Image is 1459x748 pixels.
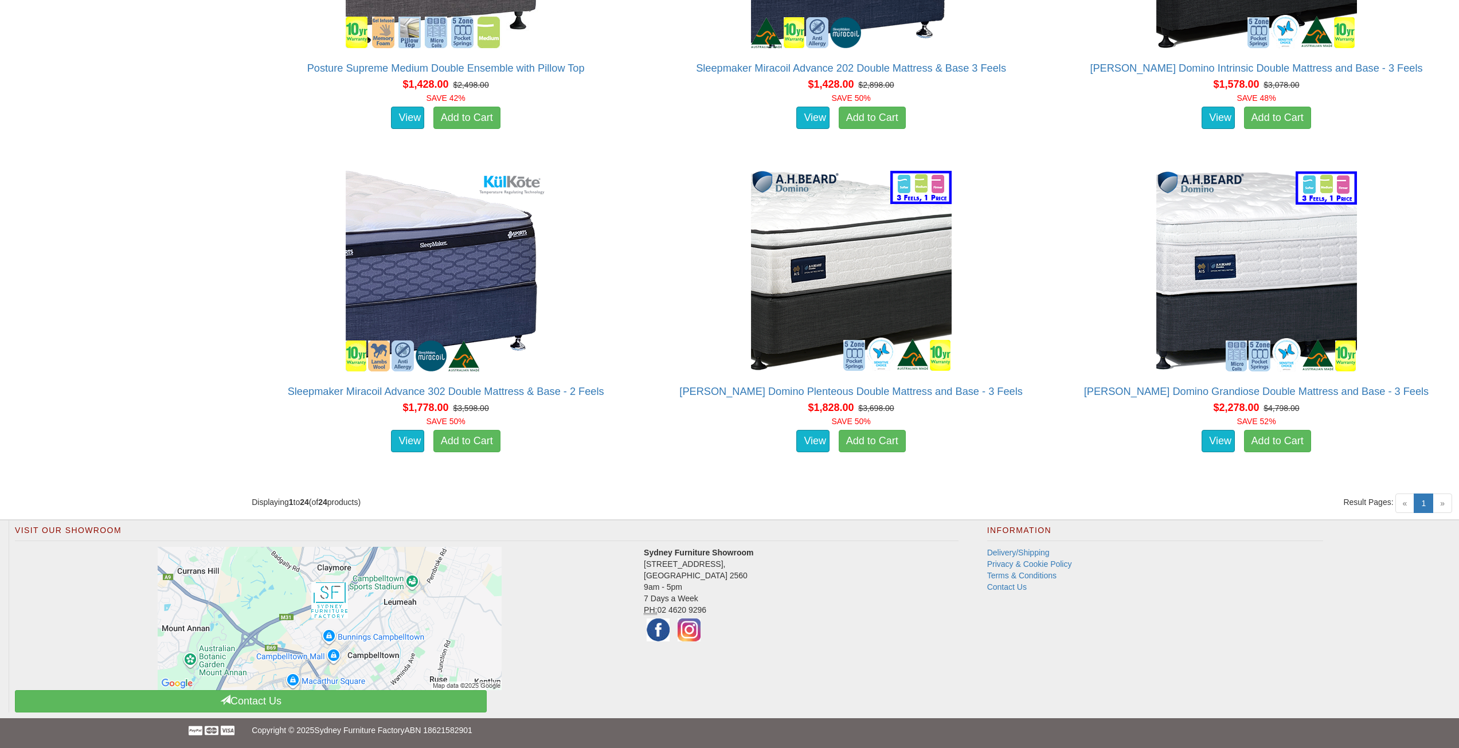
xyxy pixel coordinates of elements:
[808,402,854,413] span: $1,828.00
[427,93,466,103] font: SAVE 42%
[15,690,487,712] a: Contact Us
[318,498,327,507] strong: 24
[1237,417,1276,426] font: SAVE 52%
[1395,494,1415,513] span: «
[1090,62,1422,74] a: [PERSON_NAME] Domino Intrinsic Double Mattress and Base - 3 Feels
[831,93,870,103] font: SAVE 50%
[1084,386,1429,397] a: [PERSON_NAME] Domino Grandiose Double Mattress and Base - 3 Feels
[1264,80,1299,89] del: $3,078.00
[433,107,500,130] a: Add to Cart
[289,498,294,507] strong: 1
[427,417,466,426] font: SAVE 50%
[453,80,488,89] del: $2,498.00
[1213,402,1259,413] span: $2,278.00
[839,430,906,453] a: Add to Cart
[987,571,1057,580] a: Terms & Conditions
[644,605,657,615] abbr: Phone
[433,430,500,453] a: Add to Cart
[300,498,309,507] strong: 24
[1153,168,1360,374] img: A.H Beard Domino Grandiose Double Mattress and Base - 3 Feels
[252,718,1207,742] p: Copyright © 2025 ABN 18621582901
[1343,496,1393,508] span: Result Pages:
[453,404,488,413] del: $3,598.00
[158,547,502,690] img: Click to activate map
[1244,107,1311,130] a: Add to Cart
[796,107,830,130] a: View
[987,582,1027,592] a: Contact Us
[808,79,854,90] span: $1,428.00
[1202,107,1235,130] a: View
[307,62,585,74] a: Posture Supreme Medium Double Ensemble with Pillow Top
[24,547,635,690] a: Click to activate map
[1264,404,1299,413] del: $4,798.00
[644,616,672,644] img: Facebook
[696,62,1006,74] a: Sleepmaker Miracoil Advance 202 Double Mattress & Base 3 Feels
[403,402,449,413] span: $1,778.00
[987,526,1323,541] h2: Information
[831,417,870,426] font: SAVE 50%
[796,430,830,453] a: View
[839,107,906,130] a: Add to Cart
[644,548,753,557] strong: Sydney Furniture Showroom
[391,430,424,453] a: View
[1213,79,1259,90] span: $1,578.00
[15,526,959,541] h2: Visit Our Showroom
[987,548,1050,557] a: Delivery/Shipping
[343,168,549,374] img: Sleepmaker Miracoil Advance 302 Double Mattress & Base - 2 Feels
[314,726,404,735] a: Sydney Furniture Factory
[858,404,894,413] del: $3,698.00
[858,80,894,89] del: $2,898.00
[1244,430,1311,453] a: Add to Cart
[748,168,955,374] img: A.H Beard Domino Plenteous Double Mattress and Base - 3 Feels
[987,559,1072,569] a: Privacy & Cookie Policy
[675,616,703,644] img: Instagram
[1433,494,1452,513] span: »
[403,79,449,90] span: $1,428.00
[391,107,424,130] a: View
[1237,93,1276,103] font: SAVE 48%
[243,496,851,508] div: Displaying to (of products)
[288,386,604,397] a: Sleepmaker Miracoil Advance 302 Double Mattress & Base - 2 Feels
[1414,494,1433,513] a: 1
[679,386,1022,397] a: [PERSON_NAME] Domino Plenteous Double Mattress and Base - 3 Feels
[1202,430,1235,453] a: View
